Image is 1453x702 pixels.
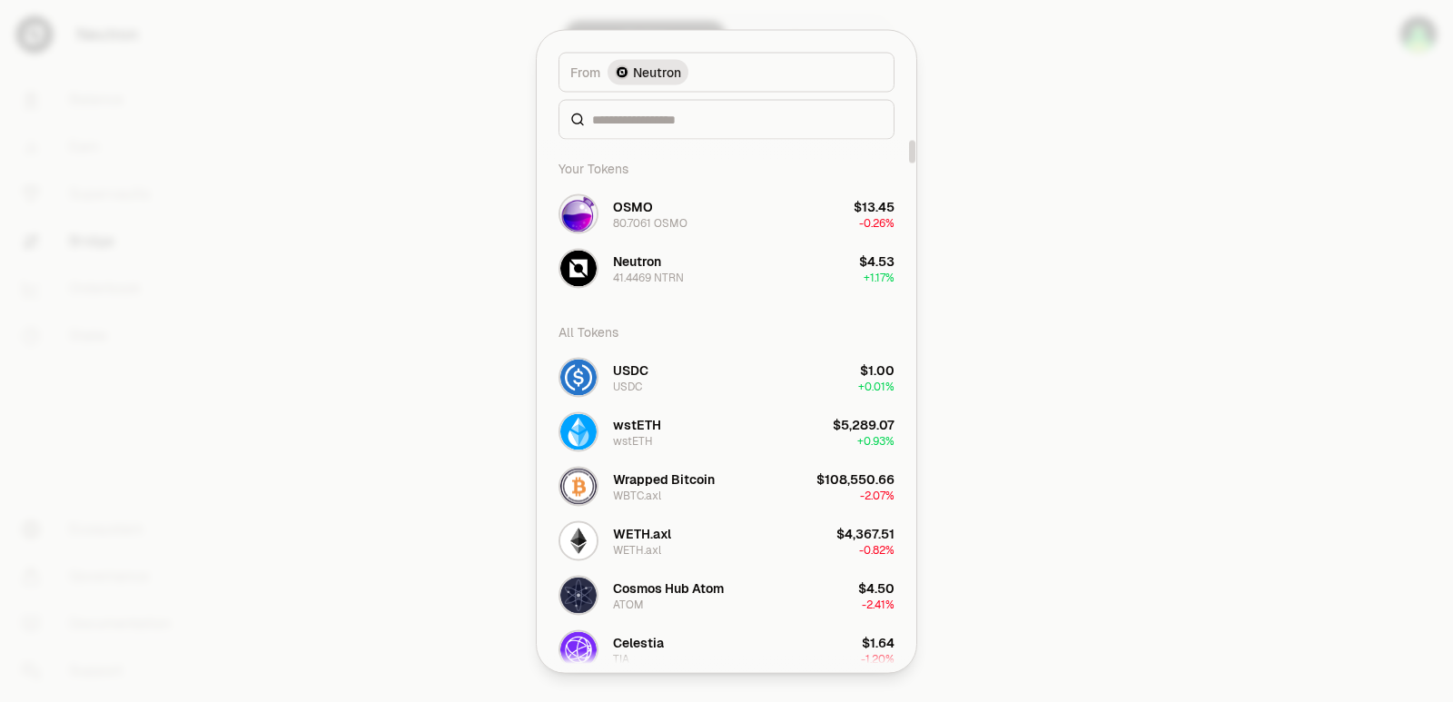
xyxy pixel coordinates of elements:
img: wstETH Logo [560,413,597,450]
div: WETH.axl [613,542,661,557]
span: Neutron [633,63,681,81]
span: -2.07% [860,488,895,502]
div: Celestia [613,633,664,651]
div: 80.7061 OSMO [613,215,687,230]
span: -2.41% [862,597,895,611]
div: wstETH [613,415,661,433]
img: NTRN Logo [560,250,597,286]
div: Wrapped Bitcoin [613,470,715,488]
button: WETH.axl LogoWETH.axlWETH.axl$4,367.51-0.82% [548,513,905,568]
div: WBTC.axl [613,488,661,502]
div: ATOM [613,597,644,611]
button: ATOM LogoCosmos Hub AtomATOM$4.50-2.41% [548,568,905,622]
img: USDC Logo [560,359,597,395]
button: TIA LogoCelestiaTIA$1.64-1.20% [548,622,905,677]
span: -0.26% [859,215,895,230]
img: Neutron Logo [617,66,628,77]
span: + 1.17% [864,270,895,284]
img: WBTC.axl Logo [560,468,597,504]
div: TIA [613,651,629,666]
div: All Tokens [548,313,905,350]
div: $108,550.66 [816,470,895,488]
div: USDC [613,379,642,393]
div: 41.4469 NTRN [613,270,684,284]
div: $4,367.51 [836,524,895,542]
div: Neutron [613,252,661,270]
span: + 0.01% [858,379,895,393]
span: + 0.93% [857,433,895,448]
div: $1.64 [862,633,895,651]
img: OSMO Logo [560,195,597,232]
img: TIA Logo [560,631,597,667]
button: FromNeutron LogoNeutron [558,52,895,92]
div: $1.00 [860,361,895,379]
div: WETH.axl [613,524,671,542]
img: WETH.axl Logo [560,522,597,559]
div: $13.45 [854,197,895,215]
button: USDC LogoUSDCUSDC$1.00+0.01% [548,350,905,404]
div: $4.53 [859,252,895,270]
div: $4.50 [858,578,895,597]
div: Your Tokens [548,150,905,186]
div: Cosmos Hub Atom [613,578,724,597]
button: wstETH LogowstETHwstETH$5,289.07+0.93% [548,404,905,459]
div: $5,289.07 [833,415,895,433]
button: NTRN LogoNeutron41.4469 NTRN$4.53+1.17% [548,241,905,295]
div: OSMO [613,197,653,215]
span: -1.20% [861,651,895,666]
div: USDC [613,361,648,379]
button: WBTC.axl LogoWrapped BitcoinWBTC.axl$108,550.66-2.07% [548,459,905,513]
button: OSMO LogoOSMO80.7061 OSMO$13.45-0.26% [548,186,905,241]
img: ATOM Logo [560,577,597,613]
span: -0.82% [859,542,895,557]
span: From [570,63,600,81]
div: wstETH [613,433,653,448]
